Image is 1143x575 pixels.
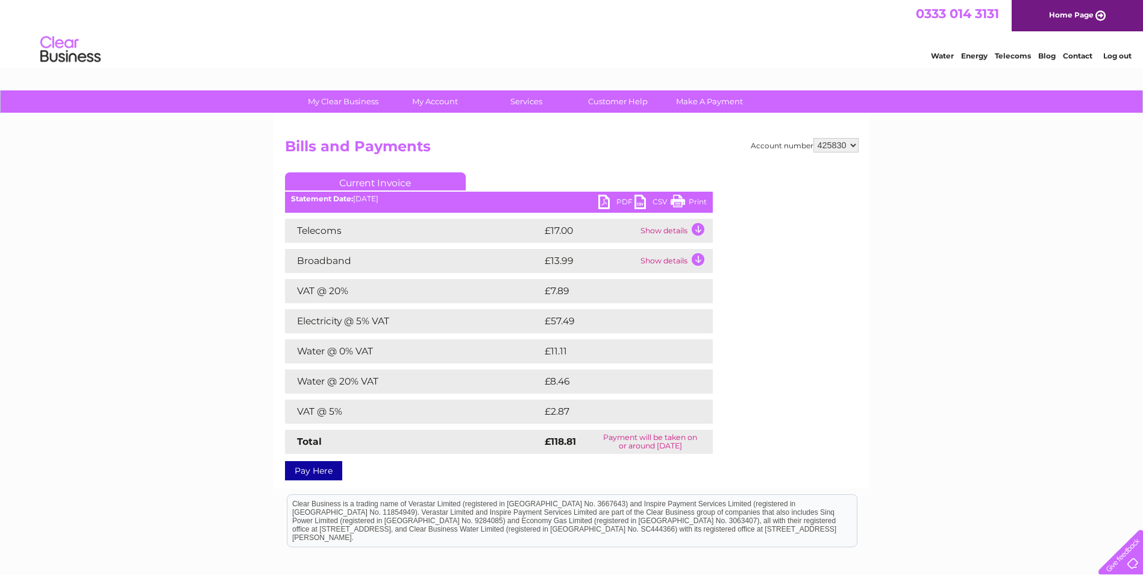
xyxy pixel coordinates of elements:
a: Telecoms [995,51,1031,60]
td: £11.11 [542,339,683,363]
a: CSV [634,195,671,212]
td: £8.46 [542,369,685,394]
td: £13.99 [542,249,637,273]
td: Telecoms [285,219,542,243]
img: logo.png [40,31,101,68]
a: Water [931,51,954,60]
a: Make A Payment [660,90,759,113]
td: Payment will be taken on or around [DATE] [588,430,713,454]
td: Show details [637,249,713,273]
td: £57.49 [542,309,688,333]
div: Account number [751,138,859,152]
strong: Total [297,436,322,447]
td: Broadband [285,249,542,273]
td: Water @ 0% VAT [285,339,542,363]
a: PDF [598,195,634,212]
td: £2.87 [542,400,684,424]
td: Water @ 20% VAT [285,369,542,394]
a: My Account [385,90,484,113]
td: £7.89 [542,279,684,303]
a: Pay Here [285,461,342,480]
a: Log out [1103,51,1132,60]
td: £17.00 [542,219,637,243]
td: Electricity @ 5% VAT [285,309,542,333]
a: Customer Help [568,90,668,113]
a: Current Invoice [285,172,466,190]
a: Contact [1063,51,1092,60]
td: VAT @ 20% [285,279,542,303]
td: VAT @ 5% [285,400,542,424]
a: Blog [1038,51,1056,60]
a: Services [477,90,576,113]
div: Clear Business is a trading name of Verastar Limited (registered in [GEOGRAPHIC_DATA] No. 3667643... [287,7,857,58]
strong: £118.81 [545,436,576,447]
h2: Bills and Payments [285,138,859,161]
a: Energy [961,51,988,60]
a: Print [671,195,707,212]
a: My Clear Business [293,90,393,113]
div: [DATE] [285,195,713,203]
b: Statement Date: [291,194,353,203]
td: Show details [637,219,713,243]
a: 0333 014 3131 [916,6,999,21]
